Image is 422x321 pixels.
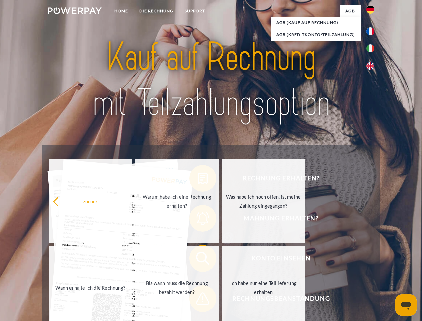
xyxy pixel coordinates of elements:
[271,29,361,41] a: AGB (Kreditkonto/Teilzahlung)
[366,44,374,52] img: it
[395,294,417,316] iframe: Schaltfläche zum Öffnen des Messaging-Fensters
[226,279,301,297] div: Ich habe nur eine Teillieferung erhalten
[134,5,179,17] a: DIE RECHNUNG
[53,197,128,206] div: zurück
[366,62,374,70] img: en
[139,192,215,210] div: Warum habe ich eine Rechnung erhalten?
[340,5,361,17] a: agb
[48,7,102,14] img: logo-powerpay-white.svg
[366,6,374,14] img: de
[179,5,211,17] a: SUPPORT
[222,159,305,243] a: Was habe ich noch offen, ist meine Zahlung eingegangen?
[226,192,301,210] div: Was habe ich noch offen, ist meine Zahlung eingegangen?
[139,279,215,297] div: Bis wann muss die Rechnung bezahlt werden?
[64,32,358,128] img: title-powerpay_de.svg
[53,283,128,292] div: Wann erhalte ich die Rechnung?
[271,17,361,29] a: AGB (Kauf auf Rechnung)
[366,27,374,35] img: fr
[109,5,134,17] a: Home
